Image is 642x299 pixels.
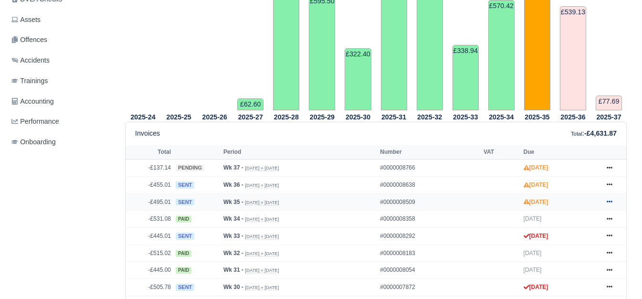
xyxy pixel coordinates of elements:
[223,250,243,256] strong: Wk 32 -
[221,145,378,160] th: Period
[453,45,479,110] td: £338.94
[378,227,481,245] td: #0000008292
[176,267,191,274] span: paid
[126,176,173,193] td: -£455.01
[126,211,173,228] td: -£531.08
[245,200,279,205] small: [DATE] » [DATE]
[135,129,160,138] h6: Invoices
[245,182,279,188] small: [DATE] » [DATE]
[378,245,481,262] td: #0000008183
[571,131,582,137] small: Total
[126,262,173,279] td: -£445.00
[560,6,586,110] td: £539.13
[8,11,114,29] a: Assets
[378,176,481,193] td: #0000008638
[378,262,481,279] td: #0000008054
[126,160,173,177] td: -£137.14
[524,215,542,222] span: [DATE]
[378,160,481,177] td: #0000008766
[11,116,59,127] span: Performance
[11,55,50,66] span: Accidents
[412,111,448,122] th: 2025-32
[245,165,279,171] small: [DATE] » [DATE]
[594,253,642,299] iframe: Chat Widget
[223,267,243,273] strong: Wk 31 -
[11,34,47,45] span: Offences
[161,111,197,122] th: 2025-25
[245,267,279,273] small: [DATE] » [DATE]
[176,233,194,240] span: sent
[524,199,548,205] strong: [DATE]
[524,267,542,273] span: [DATE]
[8,31,114,49] a: Offences
[378,279,481,296] td: #0000007872
[223,199,243,205] strong: Wk 35 -
[8,92,114,111] a: Accounting
[345,48,371,111] td: £322.40
[176,250,191,257] span: paid
[126,279,173,296] td: -£505.78
[524,250,542,256] span: [DATE]
[555,111,591,122] th: 2025-36
[237,98,263,110] td: £62.60
[8,112,114,131] a: Performance
[378,211,481,228] td: #0000008358
[126,245,173,262] td: -£515.02
[378,193,481,211] td: #0000008509
[176,164,204,171] span: pending
[378,145,481,160] th: Number
[524,284,548,290] strong: [DATE]
[519,111,555,122] th: 2025-35
[521,145,598,160] th: Due
[245,285,279,290] small: [DATE] » [DATE]
[223,233,243,239] strong: Wk 33 -
[223,215,243,222] strong: Wk 34 -
[584,129,617,137] strong: -£4,631.87
[125,111,161,122] th: 2025-24
[223,284,243,290] strong: Wk 30 -
[11,14,41,25] span: Assets
[596,96,622,110] td: £77.69
[524,182,548,188] strong: [DATE]
[126,145,173,160] th: Total
[245,251,279,256] small: [DATE] » [DATE]
[176,182,194,189] span: sent
[126,193,173,211] td: -£495.01
[223,182,243,188] strong: Wk 36 -
[304,111,340,122] th: 2025-29
[245,216,279,222] small: [DATE] » [DATE]
[176,284,194,291] span: sent
[591,111,627,122] th: 2025-37
[340,111,376,122] th: 2025-30
[245,234,279,239] small: [DATE] » [DATE]
[176,199,194,206] span: sent
[176,216,191,223] span: paid
[484,111,519,122] th: 2025-34
[126,227,173,245] td: -£445.01
[8,72,114,90] a: Trainings
[11,96,54,107] span: Accounting
[197,111,232,122] th: 2025-26
[8,51,114,70] a: Accidents
[8,133,114,151] a: Onboarding
[223,164,243,171] strong: Wk 37 -
[232,111,268,122] th: 2025-27
[268,111,304,122] th: 2025-28
[481,145,521,160] th: VAT
[571,128,617,139] div: :
[376,111,412,122] th: 2025-31
[524,164,548,171] strong: [DATE]
[11,137,56,148] span: Onboarding
[11,75,48,86] span: Trainings
[524,233,548,239] strong: [DATE]
[448,111,484,122] th: 2025-33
